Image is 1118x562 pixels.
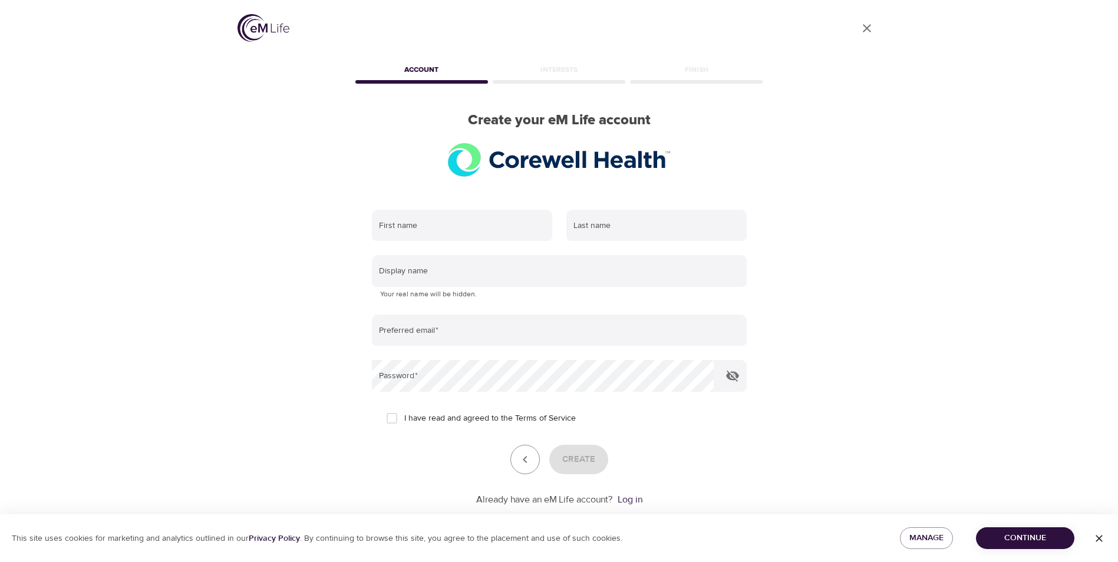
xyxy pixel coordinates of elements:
[985,531,1065,546] span: Continue
[249,533,300,544] a: Privacy Policy
[618,494,642,505] a: Log in
[404,412,576,425] span: I have read and agreed to the
[976,527,1074,549] button: Continue
[900,527,953,549] button: Manage
[238,14,289,42] img: logo
[515,412,576,425] a: Terms of Service
[380,289,738,300] p: Your real name will be hidden.
[476,493,613,507] p: Already have an eM Life account?
[853,14,881,42] a: close
[353,112,766,129] h2: Create your eM Life account
[448,143,670,177] img: Corewell%20Health.png
[909,531,944,546] span: Manage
